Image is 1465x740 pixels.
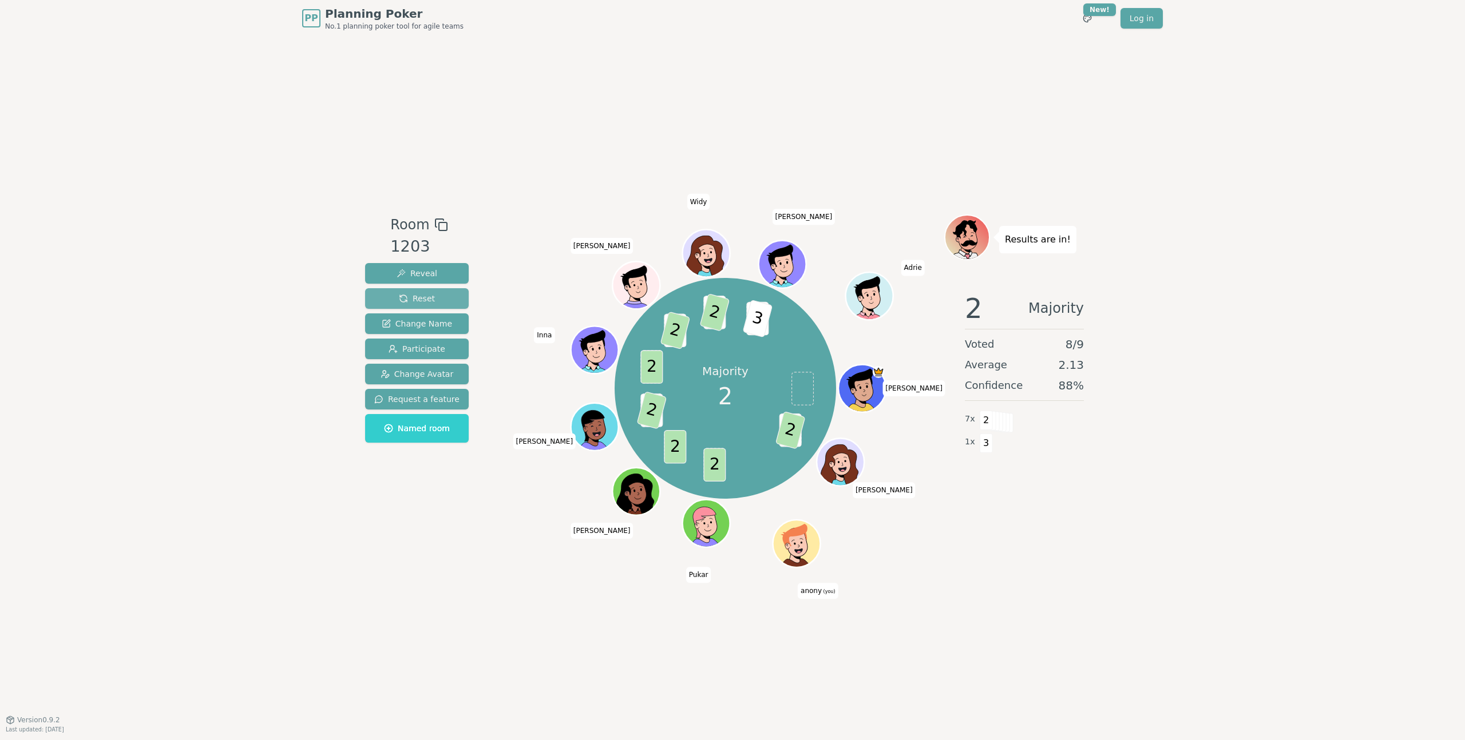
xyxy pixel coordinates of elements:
button: Request a feature [365,389,469,409]
span: Named room [384,423,450,434]
button: Reset [365,288,469,309]
button: Change Name [365,313,469,334]
p: Majority [702,363,749,379]
div: New! [1083,3,1116,16]
button: Click to change your avatar [774,522,819,566]
span: Click to change your name [901,260,925,276]
span: No.1 planning poker tool for agile teams [325,22,464,31]
span: 2 [980,411,993,430]
span: PP [304,11,318,25]
span: 8 / 9 [1066,336,1084,352]
span: Click to change your name [798,583,838,599]
span: Click to change your name [687,194,710,210]
span: Click to change your name [882,380,945,396]
span: Click to change your name [571,238,633,254]
p: Results are in! [1005,232,1071,248]
span: 1 x [965,436,975,448]
span: Click to change your name [853,482,916,498]
span: Change Avatar [381,368,454,380]
a: Log in [1120,8,1163,29]
span: Majority [1028,295,1084,322]
span: Click to change your name [686,567,711,583]
span: Version 0.9.2 [17,715,60,725]
span: 2 [640,350,663,384]
span: 88 % [1059,377,1084,393]
span: Click to change your name [534,327,555,343]
button: Change Avatar [365,364,469,384]
span: 2 [775,411,805,449]
span: Confidence [965,377,1023,393]
span: Last updated: [DATE] [6,726,64,733]
span: (you) [822,589,836,594]
span: 2 [660,311,690,349]
a: PPPlanning PokerNo.1 planning poker tool for agile teams [302,6,464,31]
span: 2 [636,391,667,429]
span: 2 [664,429,686,463]
span: Nguyen is the host [872,366,884,378]
span: Voted [965,336,995,352]
span: Room [390,214,429,235]
button: Reveal [365,263,469,284]
span: 2 [703,448,726,482]
span: 3 [742,299,773,337]
span: Click to change your name [773,209,836,225]
span: Click to change your name [513,433,576,449]
button: Participate [365,339,469,359]
span: Reveal [397,268,437,279]
span: Participate [389,343,445,355]
span: Reset [399,293,435,304]
button: New! [1077,8,1098,29]
button: Version0.9.2 [6,715,60,725]
span: Request a feature [374,393,460,405]
span: Change Name [382,318,452,329]
span: Planning Poker [325,6,464,22]
span: 3 [980,433,993,453]
button: Named room [365,414,469,443]
span: 2 [699,293,730,332]
span: 2 [965,295,983,322]
span: Average [965,357,1007,373]
div: 1203 [390,235,448,258]
span: Click to change your name [571,523,633,539]
span: 2 [718,379,732,413]
span: 7 x [965,413,975,425]
span: 2.13 [1058,357,1084,373]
